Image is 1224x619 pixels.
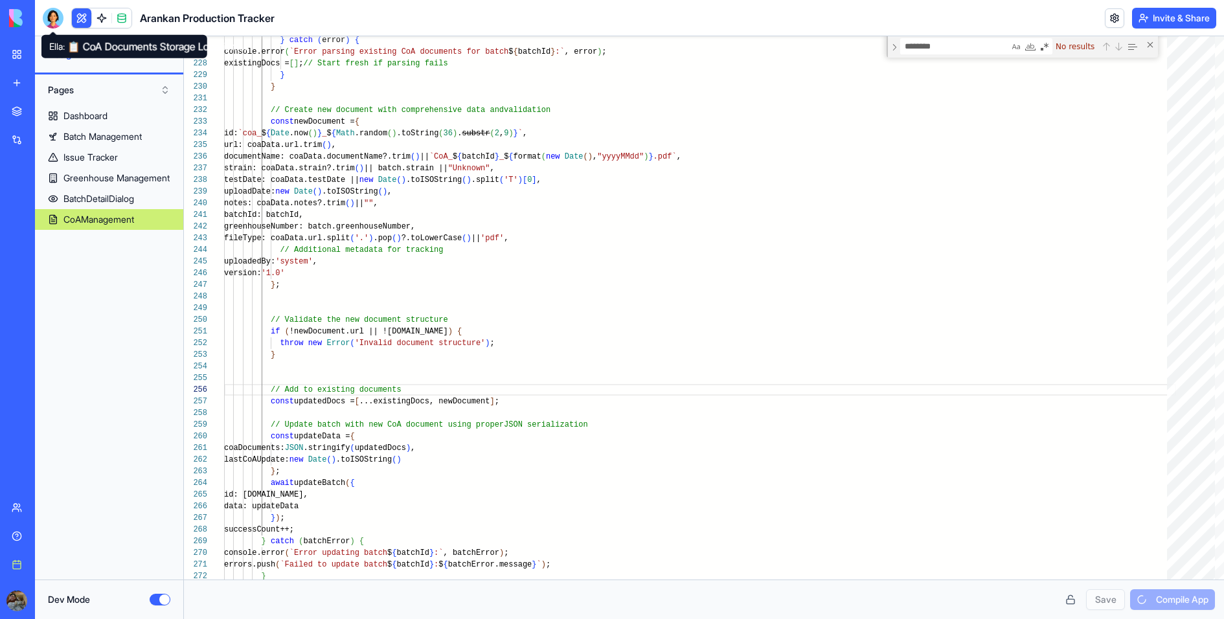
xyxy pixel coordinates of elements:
[35,168,183,188] a: Greenhouse Management
[224,548,285,557] span: console.error
[289,36,313,45] span: catch
[184,174,207,186] div: 238
[184,431,207,442] div: 260
[584,152,588,161] span: (
[471,175,499,185] span: .split
[224,152,402,161] span: documentName: coaData.documentName?.tr
[508,152,513,161] span: {
[373,199,378,208] span: ,
[184,197,207,209] div: 240
[322,129,326,138] span: _
[35,147,183,168] a: Issue Tracker
[184,407,207,419] div: 258
[289,59,294,68] span: [
[532,175,536,185] span: ]
[396,560,429,569] span: batchId
[294,432,350,441] span: updateData =
[415,152,420,161] span: )
[518,47,550,56] span: batchId
[514,129,518,138] span: }
[184,454,207,466] div: 262
[48,593,90,606] label: Dev Mode
[238,129,262,138] span: `coa_
[224,187,275,196] span: uploadDate:
[462,152,494,161] span: batchId
[387,187,392,196] span: ,
[224,129,238,138] span: id:
[275,257,313,266] span: 'system'
[9,9,89,27] img: logo
[597,47,602,56] span: )
[294,397,355,406] span: updatedDocs =
[336,455,392,464] span: .toISOString
[462,234,466,243] span: (
[396,455,401,464] span: )
[355,444,406,453] span: updatedDocs
[429,152,453,161] span: `CoA_
[262,269,285,278] span: '1.0'
[184,361,207,372] div: 254
[359,164,364,173] span: )
[402,234,462,243] span: ?.toLowerCase
[1113,41,1124,52] div: Next Match (Enter)
[184,524,207,535] div: 268
[224,59,289,68] span: existingDocs =
[322,36,345,45] span: error
[420,152,429,161] span: ||
[271,129,289,138] span: Date
[285,548,289,557] span: (
[184,93,207,104] div: 231
[565,152,584,161] span: Date
[359,537,364,546] span: {
[378,187,383,196] span: (
[184,326,207,337] div: 251
[63,172,170,185] div: Greenhouse Management
[184,104,207,116] div: 232
[411,444,415,453] span: ,
[355,129,387,138] span: .random
[499,175,504,185] span: (
[224,222,402,231] span: greenhouseNumber: batch.greenhouseNumb
[378,175,397,185] span: Date
[289,548,387,557] span: `Error updating batch
[523,129,527,138] span: ,
[63,192,134,205] div: BatchDetailDialog
[289,327,448,336] span: !newDocument.url || ![DOMAIN_NAME]
[490,164,494,173] span: ,
[499,152,504,161] span: _
[184,559,207,570] div: 271
[1024,40,1037,53] div: Match Whole Word (⌥⌘W)
[1054,38,1099,54] div: No results
[184,116,207,128] div: 233
[262,537,266,546] span: }
[448,327,453,336] span: )
[350,444,354,453] span: (
[438,129,443,138] span: (
[224,444,285,453] span: coaDocuments:
[453,129,457,138] span: )
[271,280,275,289] span: }
[387,129,392,138] span: (
[471,234,481,243] span: ||
[593,152,597,161] span: ,
[224,47,285,56] span: console.error
[224,269,262,278] span: version:
[648,152,653,161] span: }
[63,151,118,164] div: Issue Tracker
[326,141,331,150] span: )
[184,547,207,559] div: 270
[271,467,275,476] span: }
[184,58,207,69] div: 228
[555,47,564,56] span: :`
[326,339,350,348] span: Error
[271,537,294,546] span: catch
[313,187,317,196] span: (
[383,187,387,196] span: )
[184,139,207,151] div: 235
[275,280,280,289] span: ;
[588,152,593,161] span: )
[184,442,207,454] div: 261
[308,455,327,464] span: Date
[355,234,369,243] span: '.'
[299,537,303,546] span: (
